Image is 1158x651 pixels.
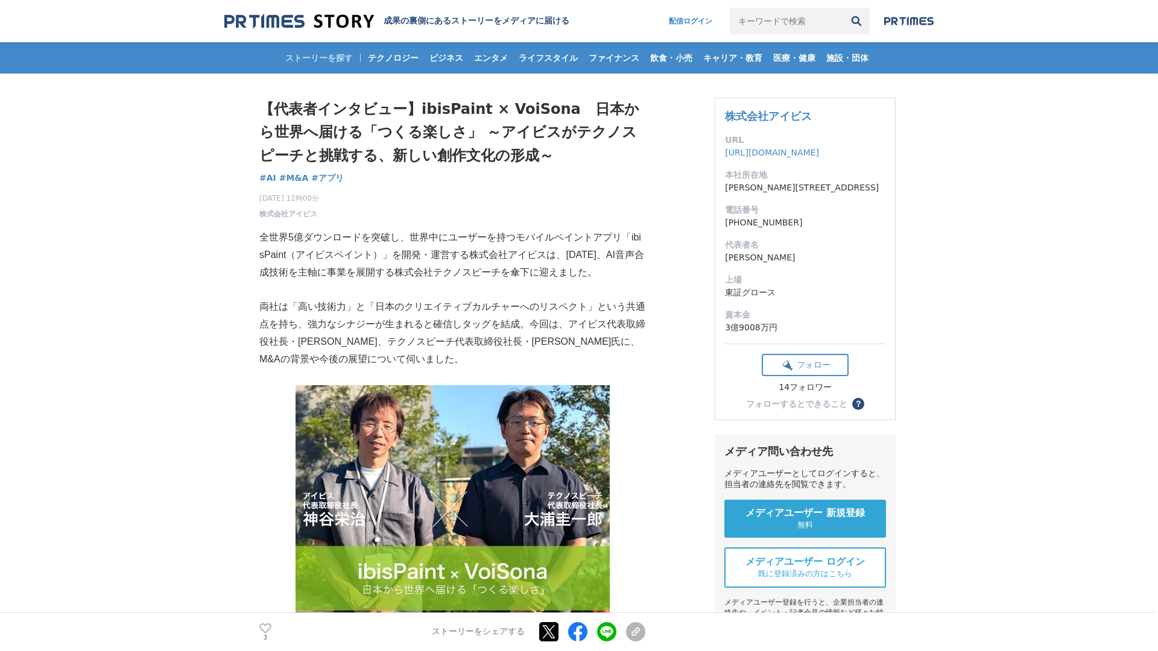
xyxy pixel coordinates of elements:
span: #AI [259,172,276,183]
span: メディアユーザー ログイン [745,556,865,568]
div: メディア問い合わせ先 [724,444,886,459]
div: フォローするとできること [746,400,847,408]
span: ファイナンス [584,52,644,63]
a: キャリア・教育 [698,42,767,74]
a: メディアユーザー ログイン 既に登録済みの方はこちら [724,547,886,588]
img: 成果の裏側にあるストーリーをメディアに届ける [224,13,374,30]
h1: 【代表者インタビュー】ibisPaint × VoiSona 日本から世界へ届ける「つくる楽しさ」 ～アイビスがテクノスピーチと挑戦する、新しい創作文化の形成～ [259,98,645,167]
span: ライフスタイル [514,52,583,63]
h2: 成果の裏側にあるストーリーをメディアに届ける [384,16,569,27]
img: prtimes [884,16,934,26]
span: エンタメ [469,52,513,63]
button: 検索 [843,8,870,34]
a: ファイナンス [584,42,644,74]
span: ？ [854,400,862,408]
a: 施設・団体 [821,42,873,74]
a: ライフスタイル [514,42,583,74]
span: ビジネス [425,52,468,63]
a: 株式会社アイビス [725,110,812,122]
div: メディアユーザーとしてログインすると、担当者の連絡先を閲覧できます。 [724,468,886,490]
span: テクノロジー [363,52,423,63]
a: メディアユーザー 新規登録 無料 [724,500,886,538]
a: エンタメ [469,42,513,74]
p: ストーリーをシェアする [432,627,525,638]
a: 配信ログイン [657,8,724,34]
button: ？ [852,398,864,410]
span: メディアユーザー 新規登録 [745,507,865,520]
dt: 資本金 [725,309,885,321]
span: #M&A [279,172,309,183]
button: フォロー [762,354,849,376]
dd: [PERSON_NAME][STREET_ADDRESS] [725,181,885,194]
dt: 電話番号 [725,204,885,216]
a: テクノロジー [363,42,423,74]
div: メディアユーザー登録を行うと、企業担当者の連絡先や、イベント・記者会見の情報など様々な特記情報を閲覧できます。 ※内容はストーリー・プレスリリースにより異なります。 [724,597,886,649]
dd: 3億9008万円 [725,321,885,334]
dd: [PERSON_NAME] [725,251,885,264]
a: 株式会社アイビス [259,209,317,219]
a: 医療・健康 [768,42,820,74]
p: 全世界5億ダウンロードを突破し、世界中にユーザーを持つモバイルペイントアプリ「ibisPaint（アイビスペイント）」を開発・運営する株式会社アイビスは、[DATE]、AI音声合成技術を主軸に事... [259,229,645,281]
dt: URL [725,134,885,146]
a: 成果の裏側にあるストーリーをメディアに届ける 成果の裏側にあるストーリーをメディアに届ける [224,13,569,30]
p: 3 [259,635,271,641]
p: 両社は「高い技術力」と「日本のクリエイティブカルチャーへのリスペクト」という共通点を持ち、強力なシナジーが生まれると確信しタッグを結成。今回は、アイビス代表取締役社長・[PERSON_NAME]... [259,298,645,368]
dd: [PHONE_NUMBER] [725,216,885,229]
a: 飲食・小売 [645,42,697,74]
img: thumbnail_b79ba420-9a71-11f0-a5bb-2fde976c6cc8.jpg [296,385,610,621]
span: 無料 [797,520,813,530]
dt: 上場 [725,274,885,286]
a: #アプリ [311,172,344,184]
dd: 東証グロース [725,286,885,299]
span: [DATE] 12時00分 [259,193,319,204]
span: 飲食・小売 [645,52,697,63]
a: #AI [259,172,276,184]
dt: 代表者名 [725,239,885,251]
div: 14フォロワー [762,382,849,393]
a: #M&A [279,172,309,184]
span: 医療・健康 [768,52,820,63]
a: [URL][DOMAIN_NAME] [725,148,819,157]
span: 既に登録済みの方はこちら [758,568,852,579]
dt: 本社所在地 [725,169,885,181]
span: 施設・団体 [821,52,873,63]
a: ビジネス [425,42,468,74]
input: キーワードで検索 [729,8,843,34]
span: キャリア・教育 [698,52,767,63]
span: #アプリ [311,172,344,183]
